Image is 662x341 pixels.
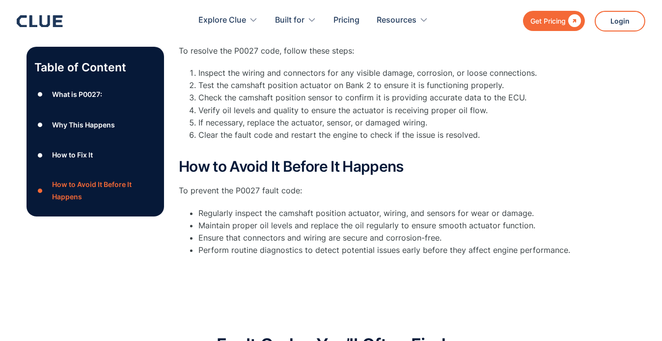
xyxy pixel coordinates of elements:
div: How to Avoid It Before It Happens [52,178,156,203]
div: Explore Clue [198,5,258,36]
div: ● [34,118,46,132]
div: ● [34,183,46,198]
li: Inspect the wiring and connectors for any visible damage, corrosion, or loose connections. [198,67,572,79]
div:  [566,15,581,27]
div: What is P0027: [52,88,102,100]
div: How to Fix It [52,149,93,161]
a: ●What is P0027: [34,87,156,102]
a: Get Pricing [523,11,585,31]
div: Resources [377,5,428,36]
div: ● [34,87,46,102]
li: Perform routine diagnostics to detect potential issues early before they affect engine performance. [198,244,572,256]
a: ●How to Avoid It Before It Happens [34,178,156,203]
p: Table of Content [34,60,156,75]
p: To prevent the P0027 fault code: [179,185,572,197]
a: Login [595,11,645,31]
div: ● [34,148,46,162]
a: ●How to Fix It [34,148,156,162]
li: Maintain proper oil levels and replace the oil regularly to ensure smooth actuator function. [198,219,572,232]
li: Ensure that connectors and wiring are secure and corrosion-free. [198,232,572,244]
a: Pricing [333,5,359,36]
a: ●Why This Happens [34,118,156,132]
li: Regularly inspect the camshaft position actuator, wiring, and sensors for wear or damage. [198,207,572,219]
p: To resolve the P0027 code, follow these steps: [179,45,572,57]
li: Verify oil levels and quality to ensure the actuator is receiving proper oil flow. [198,104,572,117]
div: Resources [377,5,416,36]
li: Test the camshaft position actuator on Bank 2 to ensure it is functioning properly. [198,79,572,92]
li: Check the camshaft position sensor to confirm it is providing accurate data to the ECU. [198,92,572,104]
div: Built for [275,5,316,36]
li: Clear the fault code and restart the engine to check if the issue is resolved. [198,129,572,154]
div: Explore Clue [198,5,246,36]
li: If necessary, replace the actuator, sensor, or damaged wiring. [198,117,572,129]
h2: How to Avoid It Before It Happens [179,158,572,175]
div: Get Pricing [530,15,566,27]
div: Built for [275,5,304,36]
div: Why This Happens [52,119,115,131]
